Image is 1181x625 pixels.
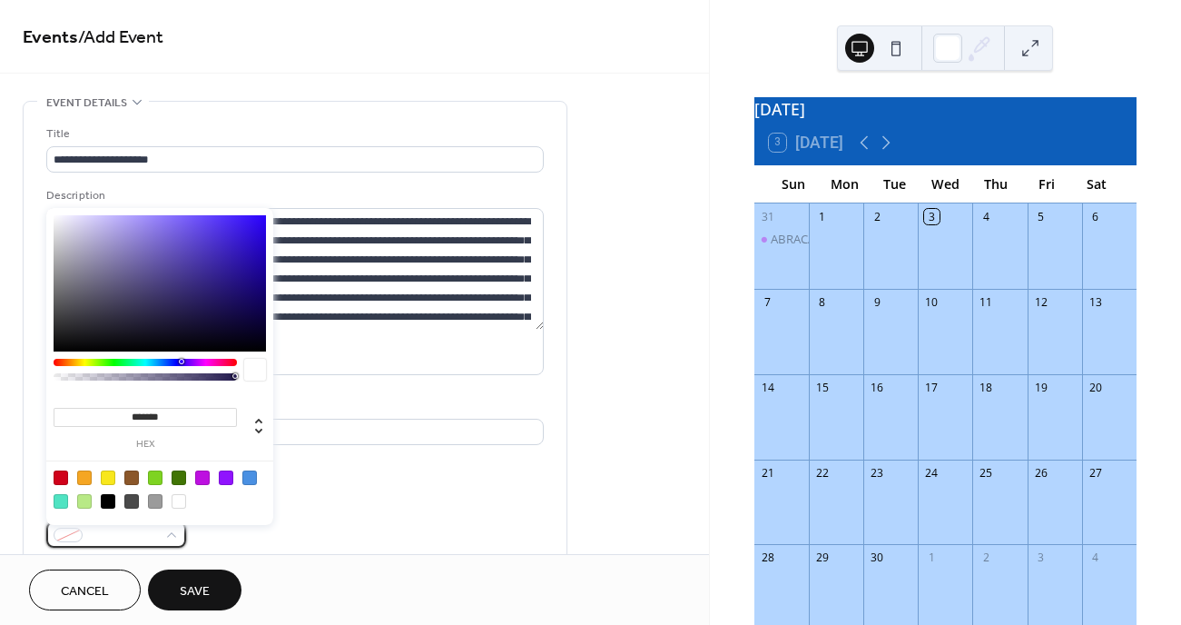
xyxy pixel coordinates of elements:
div: 26 [1033,465,1048,481]
div: Tue [870,165,920,203]
div: Sun [769,165,820,203]
span: Save [180,582,210,601]
div: 28 [760,551,775,566]
div: 22 [814,465,830,481]
div: #417505 [172,471,186,485]
div: Location [46,397,540,416]
div: 6 [1088,209,1103,224]
label: hex [54,440,237,450]
div: 4 [979,209,994,224]
div: 11 [979,294,994,310]
div: 16 [870,380,885,395]
div: 1 [814,209,830,224]
div: #4A4A4A [124,494,139,509]
div: #BD10E0 [195,471,210,485]
div: #4A90E2 [242,471,257,485]
div: [DATE] [754,97,1137,121]
div: 17 [924,380,940,395]
div: #B8E986 [77,494,92,509]
div: 14 [760,380,775,395]
button: Cancel [29,570,141,610]
div: Mon [819,165,870,203]
div: Title [46,124,540,144]
div: 20 [1088,380,1103,395]
div: 10 [924,294,940,310]
div: #000000 [101,494,115,509]
div: Description [46,186,540,205]
div: 2 [870,209,885,224]
div: 18 [979,380,994,395]
button: Save [148,570,241,610]
span: / Add Event [78,20,163,55]
div: 4 [1088,551,1103,566]
div: 5 [1033,209,1048,224]
div: 1 [924,551,940,566]
span: Event details [46,94,127,113]
a: Events [23,20,78,55]
div: 8 [814,294,830,310]
div: 25 [979,465,994,481]
div: #50E3C2 [54,494,68,509]
div: ABRACADABRA WORKSHOP (WEST / POP) [754,231,809,247]
div: 9 [870,294,885,310]
div: Wed [920,165,970,203]
div: #8B572A [124,471,139,485]
span: Cancel [61,582,109,601]
div: #FFFFFF [172,494,186,509]
div: #D0021B [54,471,68,485]
div: Fri [1021,165,1072,203]
div: 24 [924,465,940,481]
div: 21 [760,465,775,481]
div: 27 [1088,465,1103,481]
div: 3 [1033,551,1048,566]
div: Thu [970,165,1021,203]
div: 13 [1088,294,1103,310]
div: 3 [924,209,940,224]
div: #F8E71C [101,471,115,485]
div: #F5A623 [77,471,92,485]
div: 12 [1033,294,1048,310]
div: 2 [979,551,994,566]
div: #9B9B9B [148,494,162,509]
div: Sat [1071,165,1122,203]
div: 19 [1033,380,1048,395]
div: #9013FE [219,471,233,485]
div: 30 [870,551,885,566]
div: 15 [814,380,830,395]
div: ABRACADABRA WORKSHOP (WEST / POP) [771,231,997,247]
div: 23 [870,465,885,481]
div: 29 [814,551,830,566]
div: #7ED321 [148,471,162,485]
div: 7 [760,294,775,310]
div: 31 [760,209,775,224]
